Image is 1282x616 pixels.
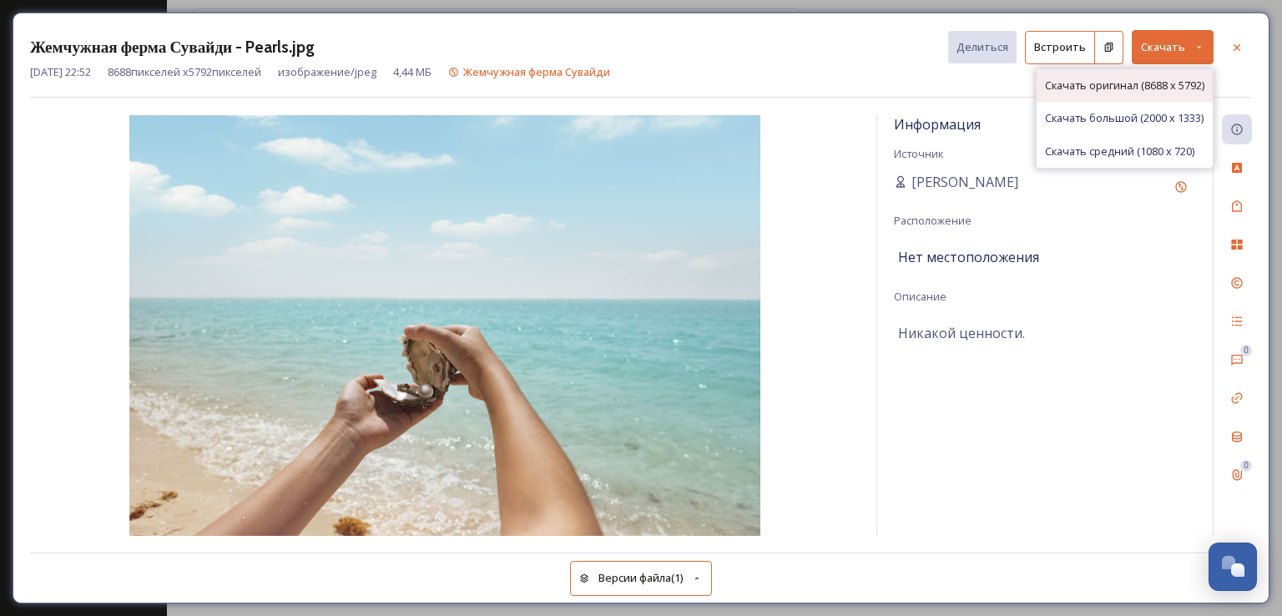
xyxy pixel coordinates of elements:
font: Скачать средний (1080 x 720) [1045,144,1194,159]
font: (1) [671,570,684,585]
font: Скачать [1141,39,1185,54]
font: изображение/jpeg [278,64,376,79]
font: Нет местоположения [898,248,1039,266]
font: 0 [1244,346,1249,355]
font: Источник [894,146,943,161]
font: 8688 [108,64,131,79]
font: Жемчужная ферма Сувайди [463,64,610,79]
font: Версии файла [598,570,671,585]
font: Расположение [894,213,972,228]
font: [DATE] 22:52 [30,64,91,79]
font: Скачать оригинал (8688 x 5792) [1045,78,1204,93]
font: 5792 [189,64,212,79]
font: Описание [894,289,946,304]
font: пикселей [212,64,261,79]
font: [PERSON_NAME] [911,173,1018,191]
button: Версии файла(1) [570,561,712,595]
button: Делиться [948,31,1017,63]
img: Suwaidi%20Pearl%20Farm%20-%20Pearls.jpg [30,115,860,536]
button: Встроить [1025,31,1095,64]
font: Скачать большой (2000 x 1333) [1045,110,1204,125]
font: Никакой ценности. [898,324,1025,342]
font: Жемчужная ферма Сувайди - Pearls.jpg [30,37,315,57]
button: Скачать [1132,30,1214,64]
font: Информация [894,115,981,134]
button: Открытый чат [1209,543,1257,591]
font: 4,44 МБ [393,64,432,79]
font: пикселей x [131,64,189,79]
font: Встроить [1034,39,1086,54]
font: 0 [1244,461,1249,470]
font: Делиться [956,39,1008,54]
